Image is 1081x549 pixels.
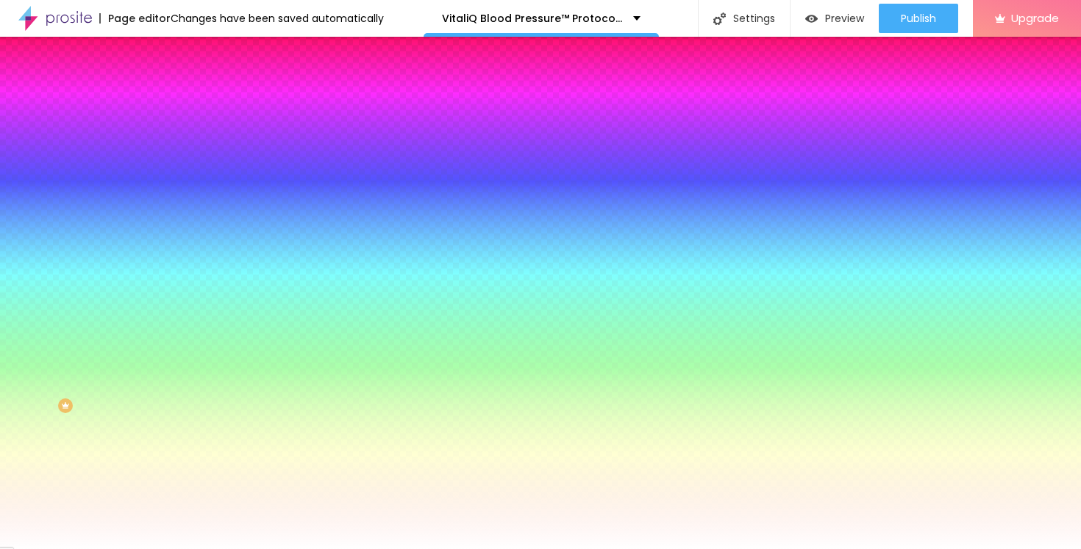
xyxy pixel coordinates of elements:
[791,4,879,33] button: Preview
[99,13,171,24] div: Page editor
[171,13,384,24] div: Changes have been saved automatically
[901,12,936,24] span: Publish
[1011,12,1059,24] span: Upgrade
[825,12,864,24] span: Preview
[442,13,622,24] p: VitaliQ Blood Pressure™ Protocol Explained: Reducing [MEDICAL_DATA]
[713,12,726,25] img: Icone
[879,4,958,33] button: Publish
[805,12,818,25] img: view-1.svg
